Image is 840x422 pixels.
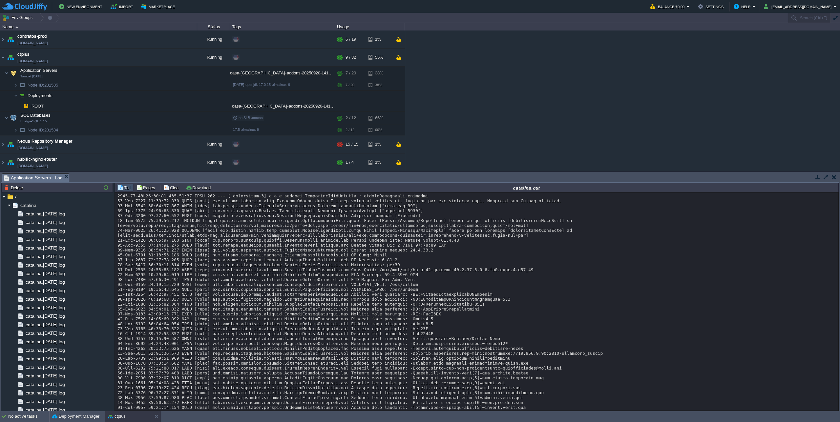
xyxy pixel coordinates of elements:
div: Running [197,153,230,171]
a: ROOT [31,103,45,109]
span: 17.5-almalinux-9 [233,128,259,131]
img: AMDAwAAAACH5BAEAAAAALAAAAAABAAEAAAICRAEAOw== [15,26,18,28]
span: catalina.[DATE].log [24,236,66,242]
a: Nexus Repository Manager [17,138,73,145]
img: AMDAwAAAACH5BAEAAAAALAAAAAABAAEAAAICRAEAOw== [14,90,18,101]
div: Running [197,49,230,66]
button: New Environment [59,3,104,10]
span: 231535 [27,82,59,88]
a: Application ServersTomcat [DATE] [20,68,58,73]
span: catalina.[DATE].log [24,390,66,396]
a: catalina.[DATE].log [24,381,66,387]
a: [DOMAIN_NAME] [17,163,48,169]
a: catalina.[DATE].log [24,364,66,370]
button: Tail [117,185,133,191]
a: catalina.[DATE].log [24,339,66,345]
div: 2 / 12 [346,111,356,125]
a: catalina.[DATE].log [24,219,66,225]
button: Delete [4,185,25,191]
img: AMDAwAAAACH5BAEAAAAALAAAAAABAAEAAAICRAEAOw== [6,30,15,48]
span: Application Servers [20,68,58,73]
div: 7 / 20 [346,80,354,90]
a: catalina.[DATE].log [24,228,66,234]
div: 66% [368,125,390,135]
img: AMDAwAAAACH5BAEAAAAALAAAAAABAAEAAAICRAEAOw== [9,67,18,80]
a: / [14,194,17,200]
a: contratos-prod [17,33,47,40]
div: 6 / 19 [346,30,356,48]
img: AMDAwAAAACH5BAEAAAAALAAAAAABAAEAAAICRAEAOw== [18,101,22,111]
a: nubitic-nginx-router [17,156,57,163]
button: Import [111,3,135,10]
span: Node ID: [28,128,44,132]
a: ctplus [17,51,30,58]
img: AMDAwAAAACH5BAEAAAAALAAAAAABAAEAAAICRAEAOw== [6,153,15,171]
span: PostgreSQL 17.5 [20,119,47,123]
img: AMDAwAAAACH5BAEAAAAALAAAAAABAAEAAAICRAEAOw== [18,125,27,135]
span: Tomcat [DATE] [20,74,43,78]
a: catalina.[DATE].log [24,330,66,336]
a: catalina.[DATE].log [24,347,66,353]
div: casa-[GEOGRAPHIC_DATA]-addons-20250920-1413.war [230,67,335,80]
div: catalina.out [215,185,838,191]
img: AMDAwAAAACH5BAEAAAAALAAAAAABAAEAAAICRAEAOw== [18,90,27,101]
span: catalina.[DATE].log [24,279,66,285]
img: AMDAwAAAACH5BAEAAAAALAAAAAABAAEAAAICRAEAOw== [0,153,6,171]
button: Pages [136,185,157,191]
a: catalina.[DATE].log [24,305,66,311]
button: Marketplace [141,3,177,10]
img: AMDAwAAAACH5BAEAAAAALAAAAAABAAEAAAICRAEAOw== [5,67,9,80]
div: 55% [368,49,390,66]
div: 66% [368,111,390,125]
div: 15 / 15 [346,135,358,153]
img: AMDAwAAAACH5BAEAAAAALAAAAAABAAEAAAICRAEAOw== [9,111,18,125]
span: [DATE]-openjdk-17.0.15-almalinux-9 [233,83,290,87]
span: 231534 [27,127,59,133]
img: AMDAwAAAACH5BAEAAAAALAAAAAABAAEAAAICRAEAOw== [14,80,18,90]
span: catalina [19,202,37,208]
a: SQL DatabasesPostgreSQL 17.5 [20,113,52,118]
div: 1% [368,135,390,153]
span: Node ID: [28,83,44,88]
a: [DOMAIN_NAME] [17,40,48,46]
span: Application Servers : Log [4,174,63,182]
img: AMDAwAAAACH5BAEAAAAALAAAAAABAAEAAAICRAEAOw== [5,111,9,125]
div: Running [197,135,230,153]
a: catalina.[DATE].log [24,373,66,379]
a: catalina.[DATE].log [24,407,66,413]
div: 2 / 12 [346,125,354,135]
button: ctplus [108,413,126,420]
a: catalina.[DATE].log [24,322,66,328]
button: Env Groups [2,13,35,22]
span: no SLB access [233,116,263,120]
a: Node ID:231534 [27,127,59,133]
div: Status [198,23,230,30]
img: AMDAwAAAACH5BAEAAAAALAAAAAABAAEAAAICRAEAOw== [0,30,6,48]
a: catalina.[DATE].log [24,296,66,302]
div: 38% [368,67,390,80]
div: No active tasks [8,411,49,422]
span: catalina.[DATE].log [24,253,66,259]
div: 9 / 32 [346,49,356,66]
div: 7 / 20 [346,67,356,80]
button: Balance ₹0.00 [650,3,686,10]
a: catalina.[DATE].log [24,245,66,251]
img: CloudJiffy [2,3,47,11]
a: catalina.[DATE].log [24,313,66,319]
span: catalina.[DATE].log [24,356,66,362]
span: catalina.[DATE].log [24,262,66,268]
img: AMDAwAAAACH5BAEAAAAALAAAAAABAAEAAAICRAEAOw== [18,80,27,90]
